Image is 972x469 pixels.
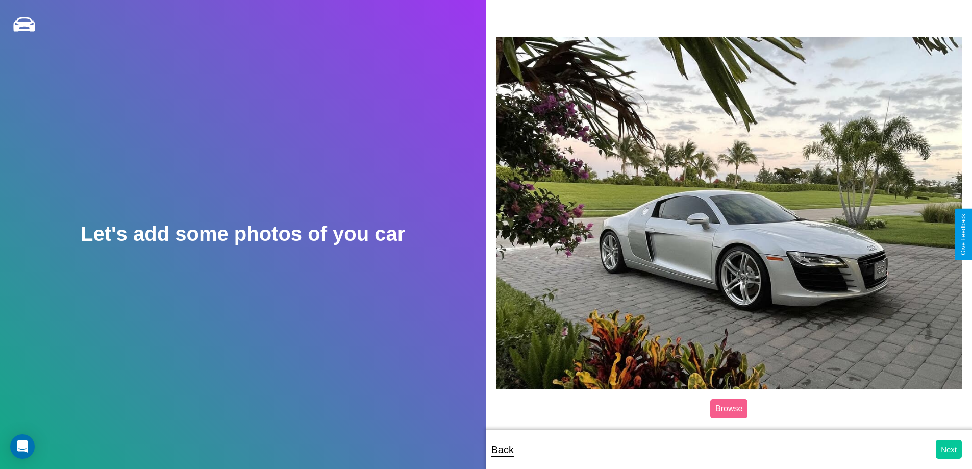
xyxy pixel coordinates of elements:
[936,440,962,459] button: Next
[10,434,35,459] div: Open Intercom Messenger
[710,399,747,418] label: Browse
[81,223,405,245] h2: Let's add some photos of you car
[491,440,514,459] p: Back
[496,37,962,388] img: posted
[960,214,967,255] div: Give Feedback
